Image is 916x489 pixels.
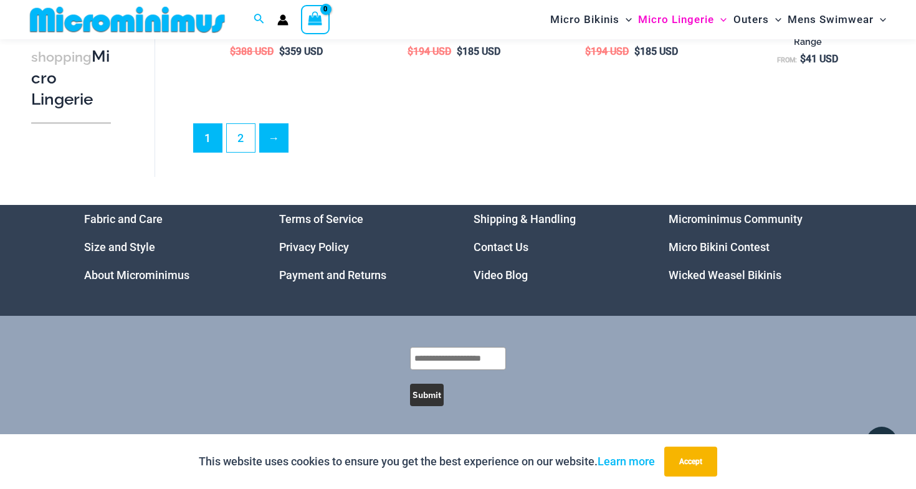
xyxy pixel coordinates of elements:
span: Menu Toggle [714,4,727,36]
span: shopping [31,49,92,65]
span: $ [279,45,285,57]
nav: Product Pagination [193,123,891,159]
a: Microminimus Community [669,212,803,226]
a: Micro Bikini Contest [669,240,770,254]
span: Menu Toggle [874,4,886,36]
a: Wicked Weasel Bikinis [669,268,781,282]
span: Menu Toggle [619,4,632,36]
span: Micro Bikinis [550,4,619,36]
span: $ [408,45,413,57]
bdi: 194 USD [585,45,629,57]
a: About Microminimus [84,268,189,282]
a: Fabric and Care [84,212,163,226]
span: Outers [733,4,769,36]
a: OutersMenu ToggleMenu Toggle [730,4,785,36]
span: From: [777,56,797,64]
nav: Menu [669,205,833,289]
a: Page 2 [227,124,255,152]
nav: Menu [84,205,248,289]
bdi: 359 USD [279,45,323,57]
span: Micro Lingerie [638,4,714,36]
bdi: 185 USD [634,45,678,57]
a: Payment and Returns [279,268,386,282]
aside: Footer Widget 4 [669,205,833,289]
p: This website uses cookies to ensure you get the best experience on our website. [199,452,655,471]
a: Learn more [598,455,655,468]
span: $ [585,45,591,57]
aside: Footer Widget 2 [279,205,443,289]
nav: Menu [279,205,443,289]
a: View Shopping Cart, empty [301,5,330,34]
a: Account icon link [277,14,289,26]
aside: Footer Widget 3 [474,205,637,289]
h3: Micro Lingerie [31,46,111,110]
span: $ [457,45,462,57]
button: Submit [410,384,444,406]
button: Accept [664,447,717,477]
span: Mens Swimwear [788,4,874,36]
bdi: 194 USD [408,45,451,57]
bdi: 388 USD [230,45,274,57]
a: Privacy Policy [279,240,349,254]
a: Micro LingerieMenu ToggleMenu Toggle [635,4,730,36]
a: → [260,124,288,152]
a: Contact Us [474,240,528,254]
span: Page 1 [194,124,222,152]
a: Search icon link [254,12,265,27]
span: Menu Toggle [769,4,781,36]
span: $ [230,45,236,57]
nav: Site Navigation [545,2,891,37]
span: $ [634,45,640,57]
a: Terms of Service [279,212,363,226]
nav: Menu [474,205,637,289]
a: Video Blog [474,268,528,282]
a: Mens SwimwearMenu ToggleMenu Toggle [785,4,889,36]
bdi: 185 USD [457,45,500,57]
span: $ [800,53,806,65]
a: Micro BikinisMenu ToggleMenu Toggle [547,4,635,36]
a: Shipping & Handling [474,212,576,226]
aside: Footer Widget 1 [84,205,248,289]
bdi: 41 USD [800,53,838,65]
a: Size and Style [84,240,155,254]
img: MM SHOP LOGO FLAT [25,6,230,34]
